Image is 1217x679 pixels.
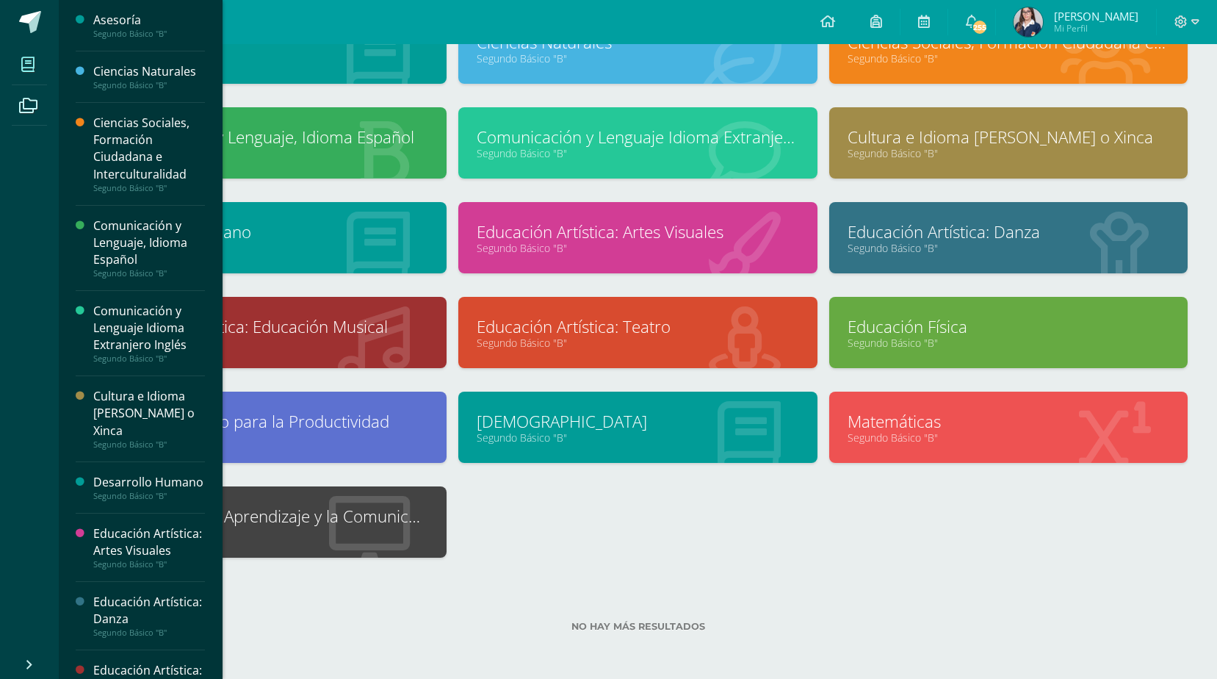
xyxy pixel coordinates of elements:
[848,51,1169,65] a: Segundo Básico "B"
[93,491,205,501] div: Segundo Básico "B"
[93,303,205,364] a: Comunicación y Lenguaje Idioma Extranjero InglésSegundo Básico "B"
[93,268,205,279] div: Segundo Básico "B"
[93,559,205,570] div: Segundo Básico "B"
[93,353,205,364] div: Segundo Básico "B"
[477,220,798,243] a: Educación Artística: Artes Visuales
[477,336,798,350] a: Segundo Básico "B"
[848,220,1169,243] a: Educación Artística: Danza
[848,336,1169,350] a: Segundo Básico "B"
[848,315,1169,338] a: Educación Física
[972,19,988,35] span: 255
[93,303,205,353] div: Comunicación y Lenguaje Idioma Extranjero Inglés
[848,241,1169,255] a: Segundo Básico "B"
[93,594,205,628] div: Educación Artística: Danza
[848,146,1169,160] a: Segundo Básico "B"
[106,220,428,243] a: Desarrollo Humano
[93,115,205,182] div: Ciencias Sociales, Formación Ciudadana e Interculturalidad
[106,410,428,433] a: Emprendimiento para la Productividad
[477,126,798,148] a: Comunicación y Lenguaje Idioma Extranjero Inglés
[93,525,205,570] a: Educación Artística: Artes VisualesSegundo Básico "B"
[106,336,428,350] a: Segundo Básico "B"
[93,388,205,449] a: Cultura e Idioma [PERSON_NAME] o XincaSegundo Básico "B"
[848,431,1169,445] a: Segundo Básico "B"
[477,146,798,160] a: Segundo Básico "B"
[848,410,1169,433] a: Matemáticas
[93,63,205,90] a: Ciencias NaturalesSegundo Básico "B"
[106,525,428,539] a: Segundo Básico "B"
[93,12,205,39] a: AsesoríaSegundo Básico "B"
[477,241,798,255] a: Segundo Básico "B"
[93,218,205,268] div: Comunicación y Lenguaje, Idioma Español
[93,525,205,559] div: Educación Artística: Artes Visuales
[93,474,205,491] div: Desarrollo Humano
[106,126,428,148] a: Comunicación y Lenguaje, Idioma Español
[106,51,428,65] a: Segundo Básico "B"
[93,439,205,450] div: Segundo Básico "B"
[848,126,1169,148] a: Cultura e Idioma [PERSON_NAME] o Xinca
[477,431,798,445] a: Segundo Básico "B"
[93,63,205,80] div: Ciencias Naturales
[93,183,205,193] div: Segundo Básico "B"
[93,29,205,39] div: Segundo Básico "B"
[93,80,205,90] div: Segundo Básico "B"
[93,218,205,279] a: Comunicación y Lenguaje, Idioma EspañolSegundo Básico "B"
[93,628,205,638] div: Segundo Básico "B"
[1054,9,1138,24] span: [PERSON_NAME]
[1054,22,1138,35] span: Mi Perfil
[477,51,798,65] a: Segundo Básico "B"
[1014,7,1043,37] img: 49716adbb987b5eb3f803d078f3c5fe9.png
[106,146,428,160] a: Segundo Básico "B"
[106,315,428,338] a: Educación Artística: Educación Musical
[106,431,428,445] a: Segundo Básico "B"
[477,410,798,433] a: [DEMOGRAPHIC_DATA]
[93,388,205,439] div: Cultura e Idioma [PERSON_NAME] o Xinca
[106,241,428,255] a: Segundo Básico "B"
[477,315,798,338] a: Educación Artística: Teatro
[93,12,205,29] div: Asesoría
[93,474,205,501] a: Desarrollo HumanoSegundo Básico "B"
[88,621,1188,632] label: No hay más resultados
[93,594,205,638] a: Educación Artística: DanzaSegundo Básico "B"
[93,115,205,193] a: Ciencias Sociales, Formación Ciudadana e InterculturalidadSegundo Básico "B"
[106,505,428,528] a: Tecnologías del Aprendizaje y la Comunicación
